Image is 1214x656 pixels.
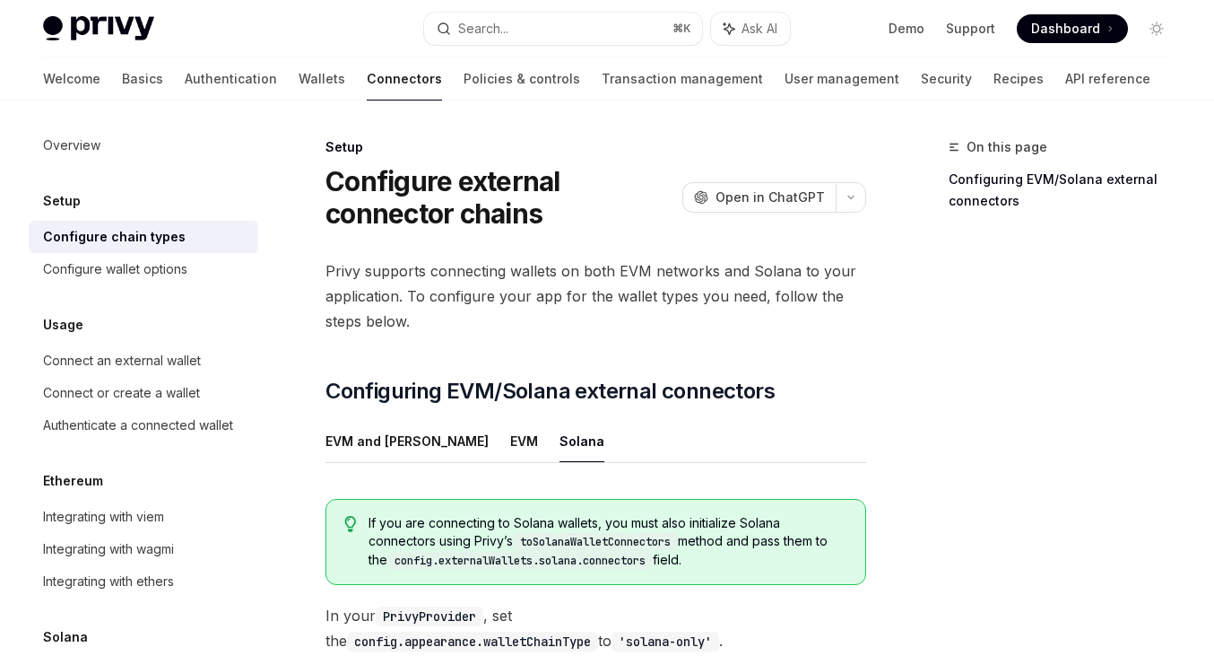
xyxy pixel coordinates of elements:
a: Integrating with ethers [29,565,258,598]
span: Privy supports connecting wallets on both EVM networks and Solana to your application. To configu... [325,258,866,334]
a: Transaction management [602,57,763,101]
button: Search...⌘K [424,13,703,45]
h5: Ethereum [43,470,103,492]
button: Open in ChatGPT [682,182,836,213]
a: Security [921,57,972,101]
span: In your , set the to . [325,603,866,653]
a: Basics [122,57,163,101]
div: Setup [325,138,866,156]
button: EVM and [PERSON_NAME] [325,420,489,462]
code: 'solana-only' [611,632,719,652]
button: Ask AI [711,13,790,45]
span: Dashboard [1031,20,1100,38]
h1: Configure external connector chains [325,165,675,230]
code: toSolanaWalletConnectors [513,533,678,551]
span: Open in ChatGPT [715,188,825,206]
img: light logo [43,16,154,41]
div: Search... [458,18,508,39]
div: Connect an external wallet [43,350,201,372]
span: On this page [967,136,1047,158]
span: Configuring EVM/Solana external connectors [325,377,775,406]
a: Authenticate a connected wallet [29,409,258,442]
a: Integrating with wagmi [29,533,258,565]
h5: Setup [43,190,81,212]
a: Support [946,20,995,38]
a: Integrating with viem [29,501,258,533]
div: Integrating with ethers [43,571,174,592]
div: Connect or create a wallet [43,382,200,404]
a: Authentication [185,57,277,101]
div: Configure chain types [43,226,186,248]
a: Recipes [993,57,1044,101]
button: Toggle dark mode [1142,14,1171,43]
div: Configure wallet options [43,258,187,280]
code: config.externalWallets.solana.connectors [387,552,653,570]
div: Integrating with viem [43,506,164,528]
span: Ask AI [741,20,777,38]
a: Overview [29,129,258,162]
a: Demo [889,20,924,38]
span: ⌘ K [672,22,691,36]
div: Integrating with wagmi [43,538,174,560]
a: Welcome [43,57,100,101]
a: Connect an external wallet [29,345,258,377]
button: Solana [559,420,604,462]
h5: Usage [43,314,83,336]
svg: Tip [344,516,357,532]
a: Configure chain types [29,221,258,253]
a: Connectors [367,57,442,101]
button: EVM [510,420,538,462]
span: If you are connecting to Solana wallets, you must also initialize Solana connectors using Privy’s... [369,514,847,570]
div: Authenticate a connected wallet [43,415,233,436]
div: Overview [43,135,100,156]
a: Policies & controls [464,57,580,101]
a: Configure wallet options [29,253,258,285]
a: Wallets [299,57,345,101]
h5: Solana [43,626,88,648]
a: Connect or create a wallet [29,377,258,409]
code: config.appearance.walletChainType [347,632,598,652]
a: User management [785,57,899,101]
code: PrivyProvider [376,607,483,626]
a: API reference [1065,57,1150,101]
a: Dashboard [1017,14,1128,43]
a: Configuring EVM/Solana external connectors [949,165,1185,215]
